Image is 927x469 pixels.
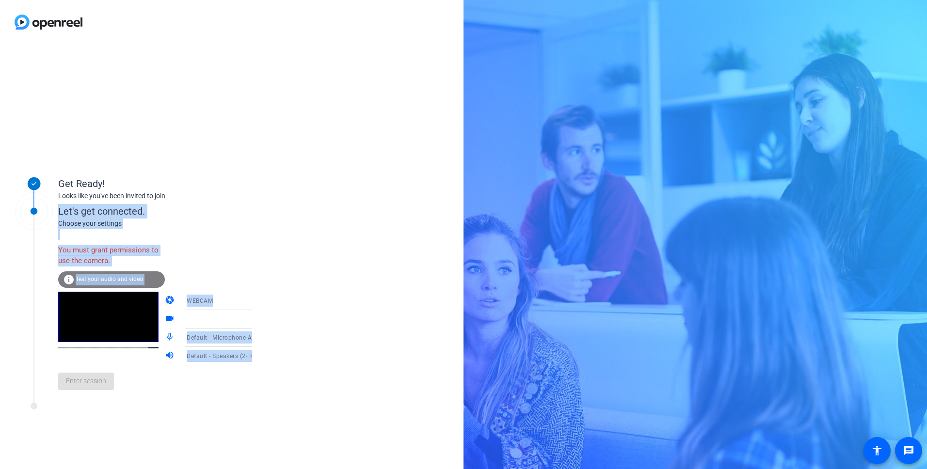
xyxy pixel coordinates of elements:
div: Choose your settings [58,219,272,229]
span: WEBCAM [187,297,213,304]
mat-icon: camera [165,295,176,307]
span: Default - Microphone Array (Intel® Smart Sound Technology (Intel® SST)) [187,333,395,341]
mat-icon: info [63,274,75,285]
div: Get Ready! [58,176,252,191]
div: Let's get connected. [58,204,272,219]
span: Test your audio and video [76,276,143,282]
mat-icon: mic_none [165,332,176,344]
div: Looks like you've been invited to join [58,191,252,201]
span: Default - Speakers (2- Realtek(R) Audio) [187,352,298,360]
div: You must grant permissions to use the camera. [58,240,165,271]
mat-icon: message [903,445,914,456]
mat-icon: volume_up [165,350,176,362]
mat-icon: videocam [165,313,176,325]
mat-icon: accessibility [871,445,883,456]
